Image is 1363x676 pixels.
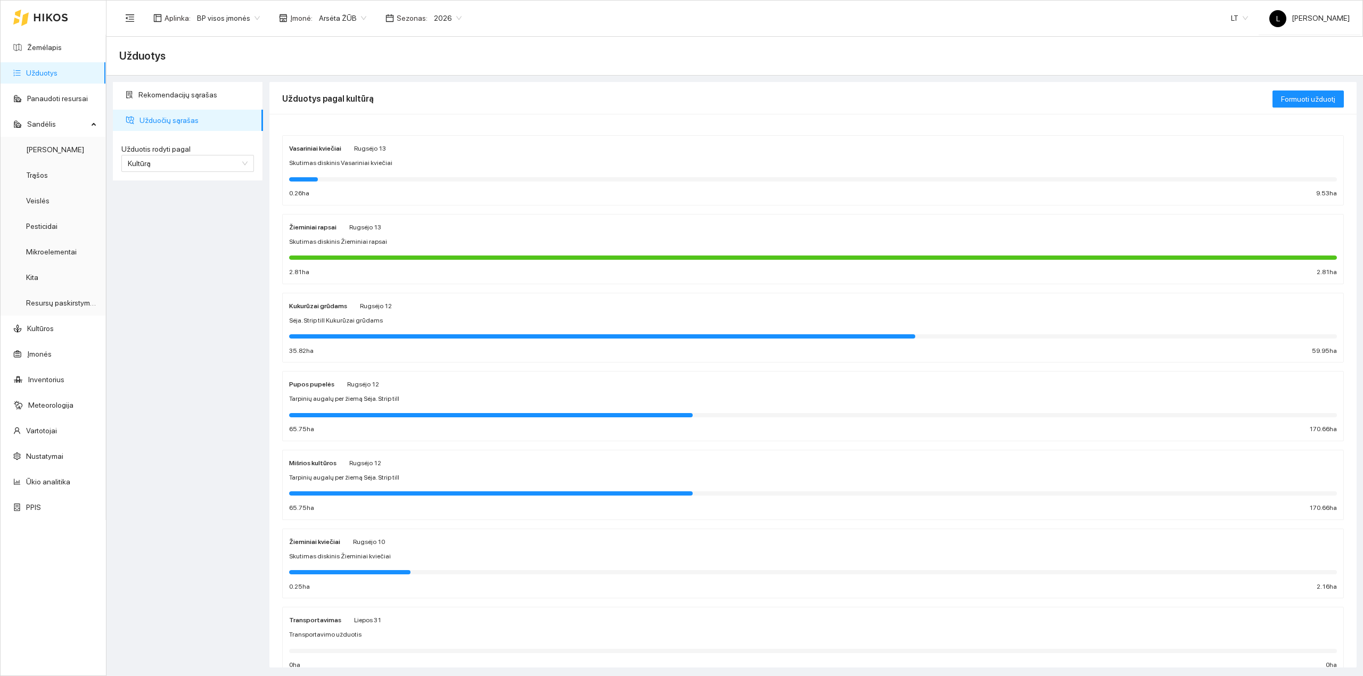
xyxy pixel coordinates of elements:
[289,188,309,199] span: 0.26 ha
[282,135,1344,205] a: Vasariniai kviečiaiRugsėjo 13Skutimas diskinis Vasariniai kviečiai0.26ha9.53ha
[1312,346,1337,356] span: 59.95 ha
[289,381,334,388] strong: Pupos pupelės
[354,145,386,152] span: Rugsėjo 13
[289,346,314,356] span: 35.82 ha
[349,224,381,231] span: Rugsėjo 13
[289,503,314,513] span: 65.75 ha
[27,350,52,358] a: Įmonės
[1272,90,1344,108] button: Formuoti užduotį
[26,171,48,179] a: Trąšos
[1281,93,1335,105] span: Formuoti užduotį
[197,10,260,26] span: BP visos įmonės
[289,237,387,247] span: Skutimas diskinis Žieminiai rapsai
[1231,10,1248,26] span: LT
[353,538,385,546] span: Rugsėjo 10
[26,69,58,77] a: Užduotys
[27,43,62,52] a: Žemėlapis
[349,459,381,467] span: Rugsėjo 12
[319,10,366,26] span: Arsėta ŽŪB
[26,426,57,435] a: Vartotojai
[1317,582,1337,592] span: 2.16 ha
[119,7,141,29] button: menu-fold
[153,14,162,22] span: layout
[282,214,1344,284] a: Žieminiai rapsaiRugsėjo 13Skutimas diskinis Žieminiai rapsai2.81ha2.81ha
[289,459,336,467] strong: Mišrios kultūros
[125,13,135,23] span: menu-fold
[279,14,288,22] span: shop
[139,110,254,131] span: Užduočių sąrašas
[289,582,310,592] span: 0.25 ha
[26,248,77,256] a: Mikroelementai
[26,145,84,154] a: [PERSON_NAME]
[289,473,399,483] span: Tarpinių augalų per žiemą Sėja. Strip till
[289,158,392,168] span: Skutimas diskinis Vasariniai kviečiai
[1309,503,1337,513] span: 170.66 ha
[1326,660,1337,670] span: 0 ha
[27,324,54,333] a: Kultūros
[26,503,41,512] a: PPIS
[26,452,63,460] a: Nustatymai
[26,196,50,205] a: Veislės
[290,12,313,24] span: Įmonė :
[434,10,462,26] span: 2026
[289,424,314,434] span: 65.75 ha
[397,12,428,24] span: Sezonas :
[289,316,383,326] span: Sėja. Strip till Kukurūzai grūdams
[26,273,38,282] a: Kita
[1309,424,1337,434] span: 170.66 ha
[289,145,341,152] strong: Vasariniai kviečiai
[1316,188,1337,199] span: 9.53 ha
[289,394,399,404] span: Tarpinių augalų per žiemą Sėja. Strip till
[289,224,336,231] strong: Žieminiai rapsai
[360,302,392,310] span: Rugsėjo 12
[282,371,1344,441] a: Pupos pupelėsRugsėjo 12Tarpinių augalų per žiemą Sėja. Strip till65.75ha170.66ha
[119,47,166,64] span: Užduotys
[289,267,309,277] span: 2.81 ha
[282,529,1344,599] a: Žieminiai kviečiaiRugsėjo 10Skutimas diskinis Žieminiai kviečiai0.25ha2.16ha
[1269,14,1350,22] span: [PERSON_NAME]
[289,538,340,546] strong: Žieminiai kviečiai
[165,12,191,24] span: Aplinka :
[28,401,73,409] a: Meteorologija
[282,293,1344,363] a: Kukurūzai grūdamsRugsėjo 12Sėja. Strip till Kukurūzai grūdams35.82ha59.95ha
[289,616,341,624] strong: Transportavimas
[121,144,254,155] label: Užduotis rodyti pagal
[26,477,70,486] a: Ūkio analitika
[27,94,88,103] a: Panaudoti resursai
[347,381,379,388] span: Rugsėjo 12
[27,113,88,135] span: Sandėlis
[28,375,64,384] a: Inventorius
[126,91,133,98] span: solution
[1317,267,1337,277] span: 2.81 ha
[26,299,98,307] a: Resursų paskirstymas
[26,222,58,230] a: Pesticidai
[282,84,1272,114] div: Užduotys pagal kultūrą
[128,159,151,168] span: Kultūrą
[282,450,1344,520] a: Mišrios kultūrosRugsėjo 12Tarpinių augalų per žiemą Sėja. Strip till65.75ha170.66ha
[289,302,347,310] strong: Kukurūzai grūdams
[289,630,362,640] span: Transportavimo užduotis
[354,616,381,624] span: Liepos 31
[385,14,394,22] span: calendar
[1276,10,1280,27] span: L
[289,660,300,670] span: 0 ha
[138,84,254,105] span: Rekomendacijų sąrašas
[289,551,391,562] span: Skutimas diskinis Žieminiai kviečiai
